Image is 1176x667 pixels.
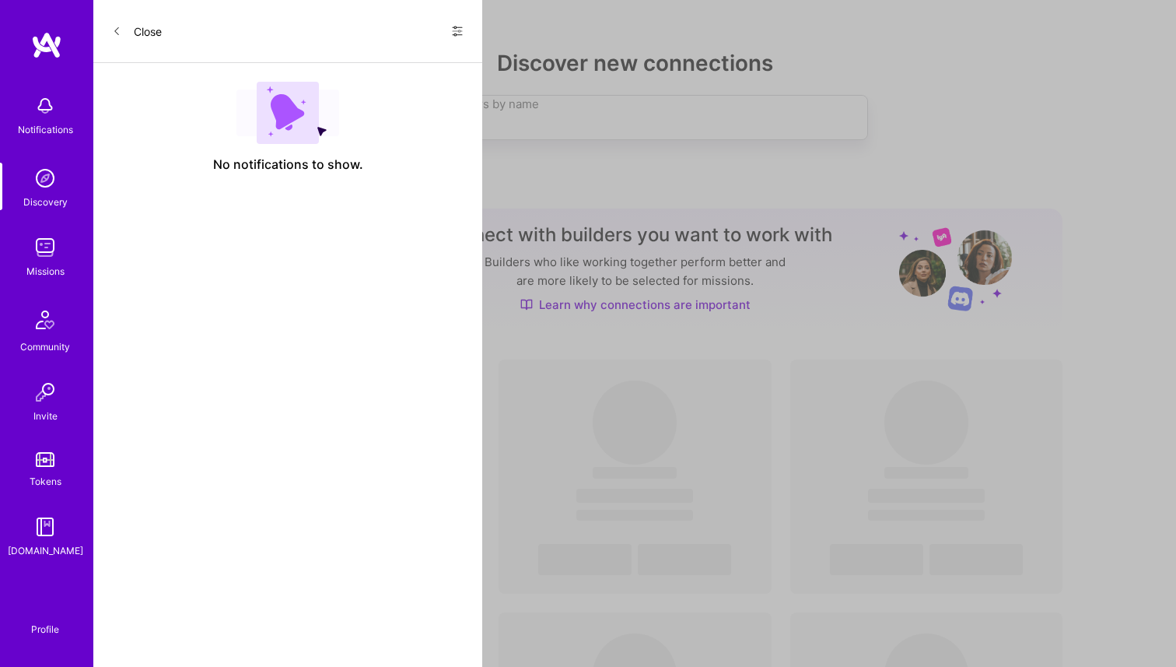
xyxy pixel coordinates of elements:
img: empty [236,82,339,144]
img: discovery [30,163,61,194]
img: guide book [30,511,61,542]
div: Profile [31,621,59,636]
div: Tokens [30,473,61,490]
div: Invite [33,408,58,424]
button: Close [112,19,162,44]
div: Notifications [18,121,73,138]
img: bell [30,90,61,121]
img: Invite [30,377,61,408]
img: tokens [36,452,54,467]
div: [DOMAIN_NAME] [8,542,83,559]
img: teamwork [30,232,61,263]
img: Community [26,301,64,339]
img: logo [31,31,62,59]
div: Discovery [23,194,68,210]
span: No notifications to show. [213,156,363,173]
div: Missions [26,263,65,279]
div: Community [20,339,70,355]
a: Profile [26,605,65,636]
